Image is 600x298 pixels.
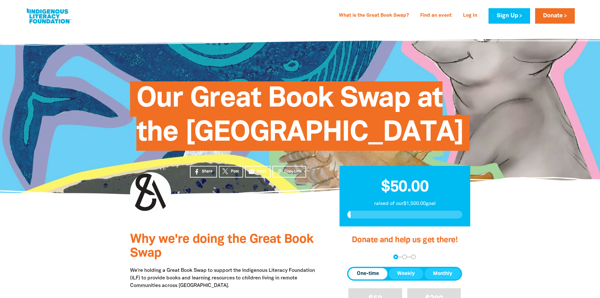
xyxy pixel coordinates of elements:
[402,254,407,259] button: Navigate to step 2 of 3 to enter your details
[130,234,313,259] span: Why we're doing the Great Book Swap
[352,237,458,244] span: Donate and help us get there!
[335,11,413,21] a: What is the Great Book Swap?
[347,267,462,281] div: Donation frequency
[272,166,306,178] button: Copy Link
[381,180,429,195] span: $50.00
[397,270,415,278] span: Weekly
[190,166,217,178] a: Share
[245,166,271,178] a: emailEmail
[535,8,575,24] a: Donate
[459,11,481,21] a: Log In
[219,166,243,178] a: Post
[389,268,423,279] button: Weekly
[257,169,266,174] span: Email
[416,11,455,21] a: Find an event
[411,254,416,259] button: Navigate to step 3 of 3 to enter your payment details
[347,200,462,207] p: raised of our $1,500.00 goal
[425,268,461,279] button: Monthly
[248,168,255,175] i: email
[284,169,302,174] span: Copy Link
[348,268,387,279] button: One-time
[433,270,452,278] span: Monthly
[231,169,239,174] span: Post
[489,8,530,24] a: Sign Up
[393,254,398,259] button: Navigate to step 1 of 3 to enter your donation amount
[357,270,379,278] span: One-time
[202,169,213,174] span: Share
[136,86,464,151] span: Our Great Book Swap at the [GEOGRAPHIC_DATA]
